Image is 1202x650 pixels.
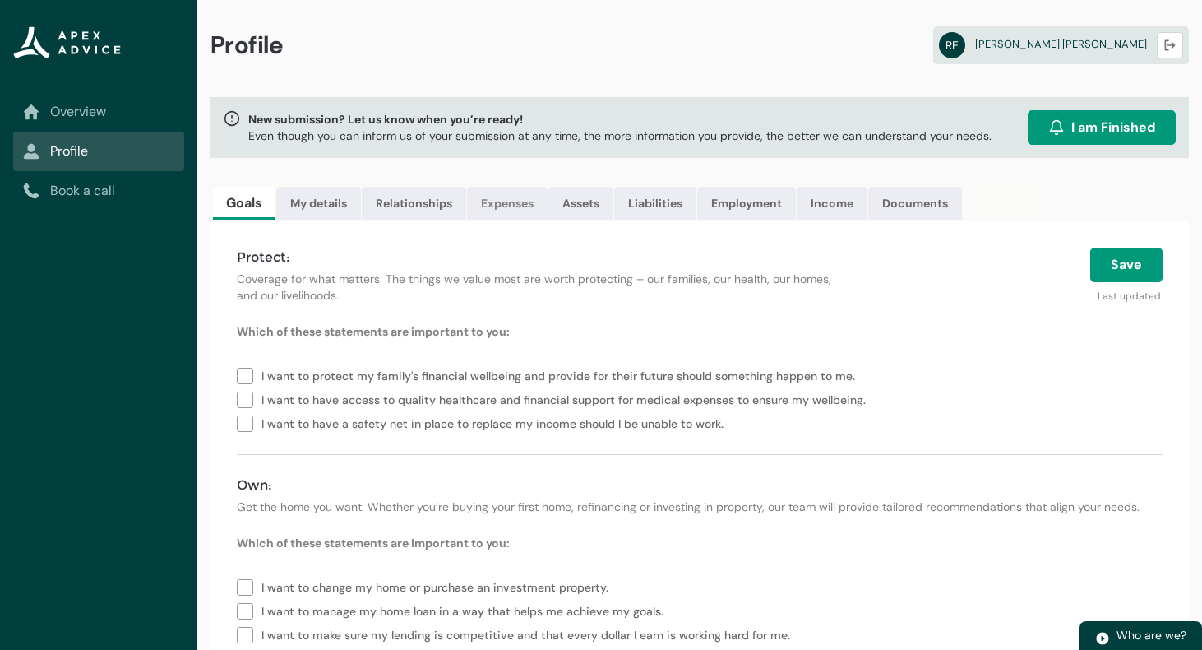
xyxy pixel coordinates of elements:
span: I want to manage my home loan in a way that helps me achieve my goals. [261,598,670,622]
h4: Own: [237,476,1163,495]
a: Book a call [23,181,174,201]
p: Even though you can inform us of your submission at any time, the more information you provide, t... [248,128,992,144]
span: Who are we? [1116,628,1186,643]
a: Overview [23,102,174,122]
span: I am Finished [1071,118,1155,137]
p: Coverage for what matters. The things we value most are worth protecting – our families, our heal... [237,271,848,304]
span: New submission? Let us know when you’re ready! [248,111,992,128]
abbr: RE [939,32,965,58]
a: My details [276,187,361,220]
a: Expenses [467,187,548,220]
button: Logout [1157,32,1183,58]
span: I want to have a safety net in place to replace my income should I be unable to work. [261,411,730,434]
a: Income [797,187,867,220]
img: play.svg [1095,631,1110,646]
a: Documents [868,187,962,220]
a: Liabilities [614,187,696,220]
a: Assets [548,187,613,220]
p: Last updated: [867,282,1163,304]
a: Employment [697,187,796,220]
span: I want to protect my family's financial wellbeing and provide for their future should something h... [261,363,862,387]
img: alarm.svg [1048,119,1065,136]
span: Profile [210,30,284,61]
h4: Protect: [237,248,848,267]
p: Which of these statements are important to you: [237,535,1163,551]
button: I am Finished [1028,110,1176,145]
button: Save [1090,248,1163,282]
span: I want to have access to quality healthcare and financial support for medical expenses to ensure ... [261,387,872,411]
a: Goals [213,187,275,220]
img: Apex Advice Group [13,26,121,59]
a: Relationships [362,187,466,220]
p: Get the home you want. Whether you’re buying your first home, refinancing or investing in propert... [237,499,1163,515]
a: RE[PERSON_NAME] [PERSON_NAME] [933,26,1189,64]
a: Profile [23,142,174,161]
span: [PERSON_NAME] [PERSON_NAME] [975,37,1147,51]
p: Which of these statements are important to you: [237,323,1163,340]
nav: Sub page [13,92,184,211]
span: I want to make sure my lending is competitive and that every dollar I earn is working hard for me. [261,622,797,646]
span: I want to change my home or purchase an investment property. [261,574,615,598]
